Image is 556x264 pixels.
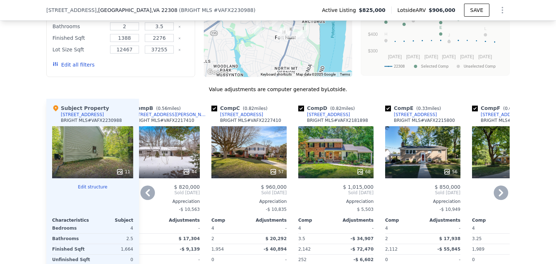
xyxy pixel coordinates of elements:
[211,190,287,196] span: Sold [DATE]
[125,105,184,112] div: Comp B
[337,223,374,233] div: -
[298,199,374,204] div: Appreciation
[211,234,248,244] div: 2
[125,199,200,204] div: Appreciation
[460,54,474,59] text: [DATE]
[357,168,371,175] div: 68
[307,112,350,118] div: [STREET_ADDRESS]
[298,105,358,112] div: Comp D
[472,217,510,223] div: Comp
[439,207,460,212] span: -$ 10,949
[274,24,288,42] div: 8319 Woodacre St
[94,223,133,233] div: 4
[52,223,91,233] div: Bedrooms
[424,223,460,233] div: -
[179,7,256,14] div: ( )
[472,234,508,244] div: 3.25
[178,37,181,40] button: Clear
[133,118,194,123] div: BRIGHT MLS # VAFX2217410
[244,106,254,111] span: 0.82
[397,7,429,14] span: Lotside ARV
[164,223,200,233] div: -
[385,199,460,204] div: Appreciation
[307,118,368,123] div: BRIGHT MLS # VAFX2181898
[385,217,423,223] div: Comp
[266,207,287,212] span: -$ 10,835
[357,207,374,212] span: $ 5,503
[472,247,484,252] span: 1,989
[251,20,265,38] div: 2300 William And Mary Dr
[505,106,515,111] span: 0.69
[472,105,531,112] div: Comp F
[385,257,388,262] span: 0
[211,199,287,204] div: Appreciation
[264,247,287,252] span: -$ 40,894
[423,217,460,223] div: Adjustments
[220,118,281,123] div: BRIGHT MLS # VAFX2227410
[481,118,542,123] div: BRIGHT MLS # VAFX2201090
[61,118,122,123] div: BRIGHT MLS # VAFX2230988
[421,64,448,69] text: Selected Comp
[211,217,249,223] div: Comp
[178,25,181,28] button: Clear
[46,86,510,93] div: Value adjustments are computer generated by Lotside .
[429,7,455,13] span: $906,000
[178,48,181,51] button: Clear
[296,72,336,76] span: Map data ©2025 Google
[500,106,531,111] span: ( miles)
[388,54,402,59] text: [DATE]
[394,112,437,118] div: [STREET_ADDRESS]
[464,64,496,69] text: Unselected Comp
[52,184,133,190] button: Edit structure
[472,226,475,231] span: 4
[97,7,177,14] span: , [GEOGRAPHIC_DATA]
[151,7,177,13] span: , VA 22308
[406,54,420,59] text: [DATE]
[125,190,200,196] span: Sold [DATE]
[472,199,547,204] div: Appreciation
[384,32,387,36] text: H
[206,68,229,77] a: Open this area in Google Maps (opens a new window)
[394,64,405,69] text: 22308
[385,234,421,244] div: 2
[327,106,358,111] span: ( miles)
[439,25,442,30] text: E
[181,7,212,13] span: BRIGHT MLS
[52,105,109,112] div: Subject Property
[93,217,133,223] div: Subject
[343,184,374,190] span: $ 1,015,000
[162,217,200,223] div: Adjustments
[220,112,263,118] div: [STREET_ADDRESS]
[385,247,397,252] span: 2,112
[52,21,106,31] div: Bathrooms
[322,7,359,14] span: Active Listing
[437,247,460,252] span: -$ 55,845
[52,61,94,68] button: Edit all filters
[350,247,374,252] span: -$ 72,470
[269,12,283,30] div: 8118 Stacey Rd
[270,168,284,175] div: 57
[472,190,547,196] span: Sold [DATE]
[340,72,350,76] a: Terms
[125,112,208,118] a: [STREET_ADDRESS][PERSON_NAME]
[478,54,492,59] text: [DATE]
[442,54,456,59] text: [DATE]
[336,217,374,223] div: Adjustments
[298,190,374,196] span: Sold [DATE]
[368,32,378,37] text: $400
[211,247,224,252] span: 1,954
[261,184,287,190] span: $ 960,000
[284,23,298,41] div: 1205 Collingwood Rd
[250,223,287,233] div: -
[350,236,374,241] span: -$ 34,907
[214,7,253,13] span: # VAFX2230988
[298,234,334,244] div: 3.5
[52,33,106,43] div: Finished Sqft
[495,3,510,17] button: Show Options
[296,22,310,40] div: 8230 W Boulevard Dr
[52,244,91,254] div: Finished Sqft
[472,257,475,262] span: 0
[354,257,374,262] span: -$ 6,602
[125,217,162,223] div: Comp
[94,244,133,254] div: 1,664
